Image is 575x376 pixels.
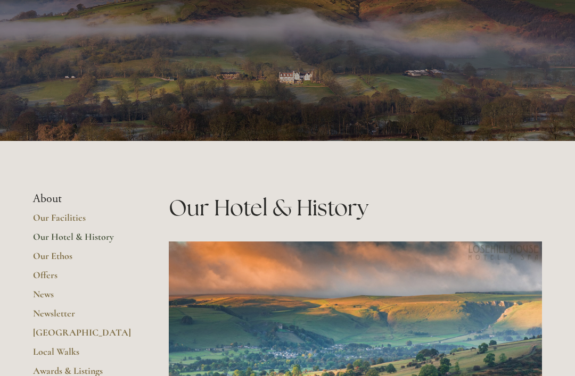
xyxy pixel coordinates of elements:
[33,307,135,327] a: Newsletter
[33,212,135,231] a: Our Facilities
[33,250,135,269] a: Our Ethos
[33,327,135,346] a: [GEOGRAPHIC_DATA]
[33,346,135,365] a: Local Walks
[169,192,542,223] h1: Our Hotel & History
[33,269,135,288] a: Offers
[33,192,135,206] li: About
[33,288,135,307] a: News
[33,231,135,250] a: Our Hotel & History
